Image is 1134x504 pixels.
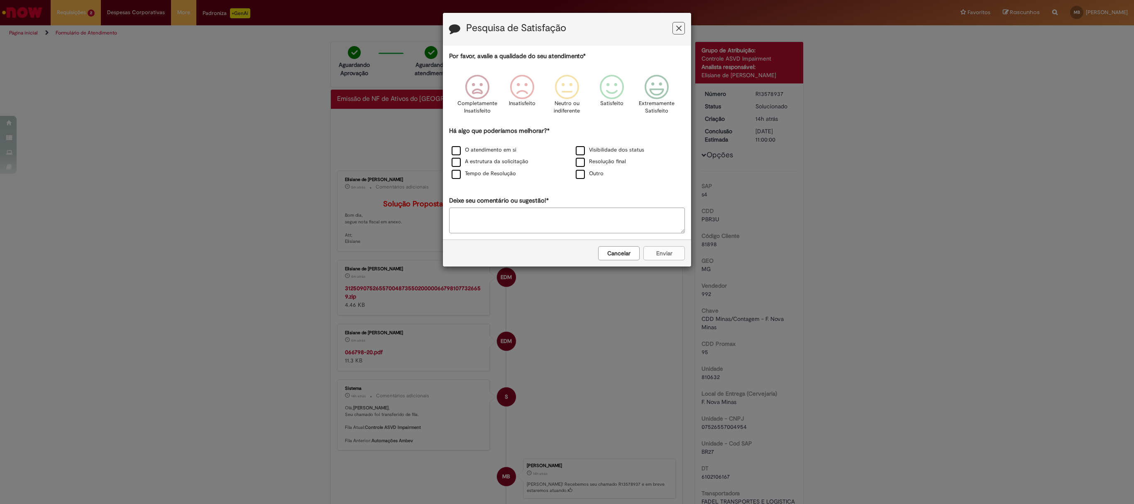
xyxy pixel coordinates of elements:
label: Por favor, avalie a qualidade do seu atendimento* [449,52,586,61]
div: Há algo que poderíamos melhorar?* [449,127,685,180]
label: A estrutura da solicitação [452,158,528,166]
p: Satisfeito [600,100,623,108]
button: Cancelar [598,246,640,260]
p: Neutro ou indiferente [552,100,582,115]
p: Insatisfeito [509,100,535,108]
div: Insatisfeito [501,69,543,125]
label: Visibilidade dos status [576,146,644,154]
p: Extremamente Satisfeito [639,100,675,115]
label: Deixe seu comentário ou sugestão!* [449,196,549,205]
div: Completamente Insatisfeito [456,69,498,125]
div: Neutro ou indiferente [546,69,588,125]
label: O atendimento em si [452,146,516,154]
div: Extremamente Satisfeito [635,69,678,125]
div: Satisfeito [591,69,633,125]
p: Completamente Insatisfeito [457,100,497,115]
label: Pesquisa de Satisfação [466,23,566,34]
label: Tempo de Resolução [452,170,516,178]
label: Outro [576,170,604,178]
label: Resolução final [576,158,626,166]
